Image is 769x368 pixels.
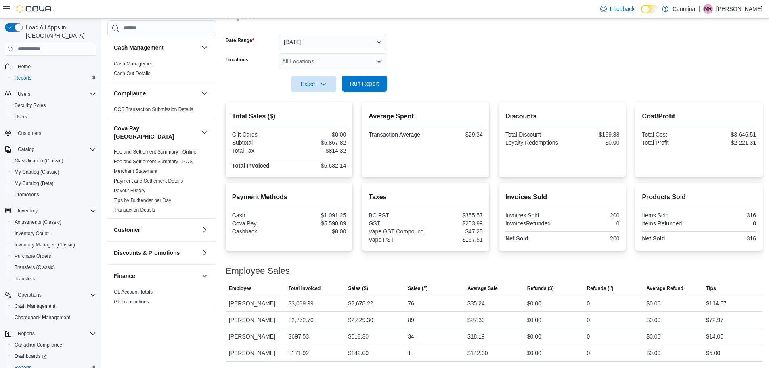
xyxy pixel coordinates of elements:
[369,236,424,243] div: Vape PST
[114,159,193,164] a: Fee and Settlement Summary - POS
[587,332,590,341] div: 0
[226,345,285,361] div: [PERSON_NAME]
[587,348,590,358] div: 0
[232,162,270,169] strong: Total Invoiced
[279,34,387,50] button: [DATE]
[8,351,99,362] a: Dashboards
[8,273,99,284] button: Transfers
[11,313,73,322] a: Chargeback Management
[16,5,52,13] img: Cova
[11,101,49,110] a: Security Roles
[11,229,52,238] a: Inventory Count
[11,263,58,272] a: Transfers (Classic)
[427,212,483,219] div: $355.57
[232,139,287,146] div: Subtotal
[8,339,99,351] button: Canadian Compliance
[564,139,619,146] div: $0.00
[8,166,99,178] button: My Catalog (Classic)
[11,251,54,261] a: Purchase Orders
[11,156,96,166] span: Classification (Classic)
[467,315,485,325] div: $27.30
[11,263,96,272] span: Transfers (Classic)
[289,315,314,325] div: $2,772.70
[706,299,727,308] div: $114.57
[11,179,57,188] a: My Catalog (Beta)
[18,146,34,153] span: Catalog
[11,112,30,122] a: Users
[226,295,285,311] div: [PERSON_NAME]
[114,272,198,280] button: Finance
[15,342,62,348] span: Canadian Compliance
[641,5,658,13] input: Dark Mode
[646,348,660,358] div: $0.00
[15,230,49,237] span: Inventory Count
[8,312,99,323] button: Chargeback Management
[15,180,54,187] span: My Catalog (Beta)
[107,147,216,218] div: Cova Pay [GEOGRAPHIC_DATA]
[114,226,198,234] button: Customer
[8,301,99,312] button: Cash Management
[505,235,528,242] strong: Net Sold
[706,315,723,325] div: $72.97
[427,131,483,138] div: $29.34
[11,274,96,284] span: Transfers
[8,178,99,189] button: My Catalog (Beta)
[11,340,96,350] span: Canadian Compliance
[408,332,414,341] div: 34
[114,44,198,52] button: Cash Management
[291,139,346,146] div: $5,867.82
[114,207,155,213] a: Transaction Details
[15,158,63,164] span: Classification (Classic)
[114,249,180,257] h3: Discounts & Promotions
[564,212,619,219] div: 200
[11,190,42,200] a: Promotions
[348,332,369,341] div: $618.30
[11,313,96,322] span: Chargeback Management
[11,73,35,83] a: Reports
[18,330,35,337] span: Reports
[703,4,713,14] div: Matthew Reddy
[11,217,96,227] span: Adjustments (Classic)
[597,1,638,17] a: Feedback
[348,315,373,325] div: $2,429.30
[348,348,369,358] div: $142.00
[564,131,619,138] div: -$169.88
[8,239,99,250] button: Inventory Manager (Classic)
[232,131,287,138] div: Gift Cards
[289,332,309,341] div: $697.53
[369,111,483,121] h2: Average Spent
[8,189,99,200] button: Promotions
[348,299,373,308] div: $2,678.22
[114,107,193,112] a: OCS Transaction Submission Details
[15,145,96,154] span: Catalog
[11,351,50,361] a: Dashboards
[2,289,99,301] button: Operations
[18,130,41,137] span: Customers
[646,285,683,292] span: Average Refund
[11,301,96,311] span: Cash Management
[114,198,171,203] a: Tips by Budtender per Day
[15,329,38,339] button: Reports
[8,228,99,239] button: Inventory Count
[15,62,34,71] a: Home
[200,271,210,281] button: Finance
[505,131,561,138] div: Total Discount
[15,314,70,321] span: Chargeback Management
[18,208,38,214] span: Inventory
[200,128,210,137] button: Cova Pay [GEOGRAPHIC_DATA]
[289,285,321,292] span: Total Invoiced
[610,5,635,13] span: Feedback
[114,89,198,97] button: Compliance
[642,139,697,146] div: Total Profit
[564,235,619,242] div: 200
[114,124,198,141] h3: Cova Pay [GEOGRAPHIC_DATA]
[226,266,290,276] h3: Employee Sales
[114,178,183,184] span: Payment and Settlement Details
[646,299,660,308] div: $0.00
[289,299,314,308] div: $3,039.99
[291,162,346,169] div: $6,682.14
[11,73,96,83] span: Reports
[291,228,346,235] div: $0.00
[15,329,96,339] span: Reports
